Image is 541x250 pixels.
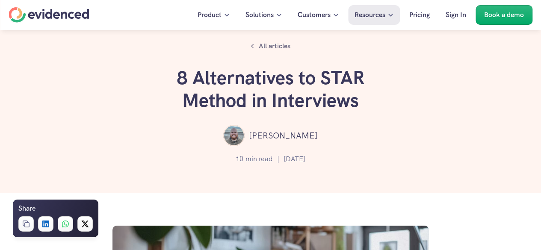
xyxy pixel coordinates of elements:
[409,9,430,21] p: Pricing
[245,9,274,21] p: Solutions
[403,5,436,25] a: Pricing
[142,67,399,112] h1: 8 Alternatives to STAR Method in Interviews
[259,41,290,52] p: All articles
[446,9,466,21] p: Sign In
[246,38,295,54] a: All articles
[284,153,305,165] p: [DATE]
[355,9,385,21] p: Resources
[476,5,532,25] a: Book a demo
[298,9,331,21] p: Customers
[439,5,473,25] a: Sign In
[245,153,273,165] p: min read
[484,9,524,21] p: Book a demo
[223,125,245,146] img: ""
[236,153,243,165] p: 10
[277,153,279,165] p: |
[249,129,318,142] p: [PERSON_NAME]
[198,9,222,21] p: Product
[9,7,89,23] a: Home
